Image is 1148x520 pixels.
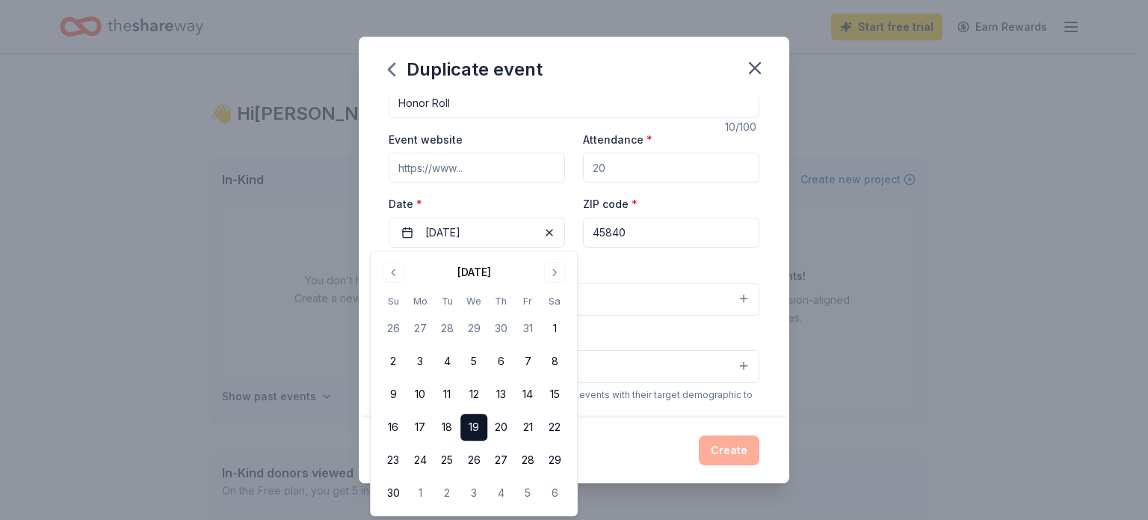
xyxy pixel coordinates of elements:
[583,197,638,212] label: ZIP code
[433,348,460,375] button: 4
[514,348,541,375] button: 7
[460,315,487,342] button: 29
[487,381,514,408] button: 13
[433,480,460,507] button: 2
[487,447,514,474] button: 27
[487,315,514,342] button: 30
[389,197,565,212] label: Date
[541,480,568,507] button: 6
[457,263,491,281] div: [DATE]
[407,447,433,474] button: 24
[583,132,652,147] label: Attendance
[514,414,541,441] button: 21
[541,381,568,408] button: 15
[407,315,433,342] button: 27
[541,315,568,342] button: 1
[487,293,514,309] th: Thursday
[433,414,460,441] button: 18
[407,348,433,375] button: 3
[389,132,463,147] label: Event website
[541,414,568,441] button: 22
[383,262,404,283] button: Go to previous month
[380,414,407,441] button: 16
[541,293,568,309] th: Saturday
[583,218,759,248] input: 12345 (U.S. only)
[487,414,514,441] button: 20
[514,381,541,408] button: 14
[380,348,407,375] button: 2
[541,447,568,474] button: 29
[487,480,514,507] button: 4
[389,58,543,82] div: Duplicate event
[407,381,433,408] button: 10
[433,293,460,309] th: Tuesday
[407,480,433,507] button: 1
[380,381,407,408] button: 9
[487,348,514,375] button: 6
[433,381,460,408] button: 11
[380,315,407,342] button: 26
[514,315,541,342] button: 31
[380,293,407,309] th: Sunday
[460,348,487,375] button: 5
[460,414,487,441] button: 19
[433,315,460,342] button: 28
[389,218,565,248] button: [DATE]
[583,153,759,183] input: 20
[380,480,407,507] button: 30
[407,293,433,309] th: Monday
[433,447,460,474] button: 25
[460,381,487,408] button: 12
[460,480,487,507] button: 3
[514,293,541,309] th: Friday
[514,447,541,474] button: 28
[541,348,568,375] button: 8
[460,447,487,474] button: 26
[389,88,759,118] input: Spring Fundraiser
[460,293,487,309] th: Wednesday
[544,262,565,283] button: Go to next month
[514,480,541,507] button: 5
[407,414,433,441] button: 17
[380,447,407,474] button: 23
[725,118,759,136] div: 10 /100
[389,153,565,183] input: https://www...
